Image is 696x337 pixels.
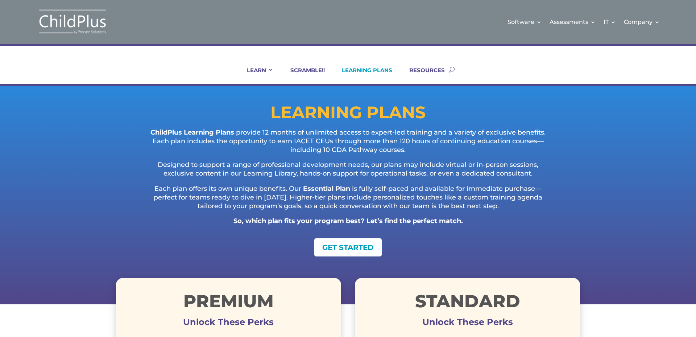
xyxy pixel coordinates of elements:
[150,128,234,136] strong: ChildPlus Learning Plans
[333,67,392,84] a: LEARNING PLANS
[281,67,325,84] a: SCRAMBLE!!
[116,322,341,326] h3: Unlock These Perks
[116,292,341,313] h1: Premium
[355,292,580,313] h1: STANDARD
[355,322,580,326] h3: Unlock These Perks
[233,217,463,225] strong: So, which plan fits your program best? Let’s find the perfect match.
[550,7,596,37] a: Assessments
[507,7,542,37] a: Software
[145,185,551,217] p: Each plan offers its own unique benefits. Our is fully self-paced and available for immediate pur...
[624,7,660,37] a: Company
[238,67,273,84] a: LEARN
[303,185,350,193] strong: Essential Plan
[604,7,616,37] a: IT
[400,67,445,84] a: RESOURCES
[145,161,551,185] p: Designed to support a range of professional development needs, our plans may include virtual or i...
[314,238,382,256] a: GET STARTED
[145,128,551,161] p: provide 12 months of unlimited access to expert-led training and a variety of exclusive benefits....
[116,104,580,124] h1: LEARNING PLANS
